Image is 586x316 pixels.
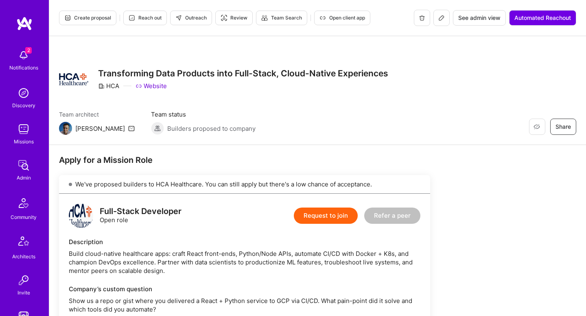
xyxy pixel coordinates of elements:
span: Team status [151,110,256,119]
i: icon EyeClosed [534,123,540,130]
div: [PERSON_NAME] [75,124,125,133]
div: Build cloud-native healthcare apps: craft React front-ends, Python/Node APIs, automate CI/CD with... [69,249,420,275]
button: Create proposal [59,11,116,25]
i: icon Mail [128,125,135,132]
button: Share [550,119,576,135]
img: logo [16,16,33,31]
div: Admin [17,173,31,182]
div: Notifications [9,63,38,72]
i: icon Proposal [64,15,71,21]
span: Team Search [261,14,302,22]
span: Outreach [175,14,207,22]
p: Show us a repo or gist where you delivered a React + Python service to GCP via CI/CD. What pain-p... [69,297,420,314]
div: Missions [14,137,34,146]
img: teamwork [15,121,32,137]
div: Description [69,238,420,246]
a: Website [136,82,167,90]
span: Review [221,14,247,22]
div: Open role [100,207,181,224]
span: Automated Reachout [514,14,571,22]
span: Create proposal [64,14,111,22]
img: Architects [14,233,33,252]
span: Open client app [319,14,365,22]
button: Open client app [314,11,370,25]
span: Reach out [129,14,162,22]
img: bell [15,47,32,63]
div: HCA [98,82,119,90]
div: Invite [17,288,30,297]
img: Builders proposed to company [151,122,164,135]
button: Review [215,11,253,25]
button: Team Search [256,11,307,25]
img: Invite [15,272,32,288]
span: Team architect [59,110,135,119]
button: Automated Reachout [509,10,576,26]
img: Company Logo [59,73,88,85]
div: Discovery [12,101,35,110]
button: Refer a peer [364,208,420,224]
button: Reach out [123,11,167,25]
div: We've proposed builders to HCA Healthcare. You can still apply but there's a low chance of accept... [59,175,430,194]
span: Builders proposed to company [167,124,256,133]
i: icon Targeter [221,15,227,21]
span: Share [555,123,571,131]
h3: Transforming Data Products into Full-Stack, Cloud-Native Experiences [98,68,388,78]
i: icon CompanyGray [98,83,105,89]
button: Request to join [294,208,358,224]
img: Community [14,193,33,213]
img: admin teamwork [15,157,32,173]
div: Community [11,213,37,221]
button: Outreach [170,11,212,25]
button: See admin view [453,10,506,26]
div: Apply for a Mission Role [59,155,430,165]
img: logo [69,203,93,228]
div: Company’s custom question [69,285,420,293]
div: Full-Stack Developer [100,207,181,216]
span: See admin view [458,14,501,22]
img: Team Architect [59,122,72,135]
span: 2 [25,47,32,54]
img: discovery [15,85,32,101]
div: Architects [12,252,35,261]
